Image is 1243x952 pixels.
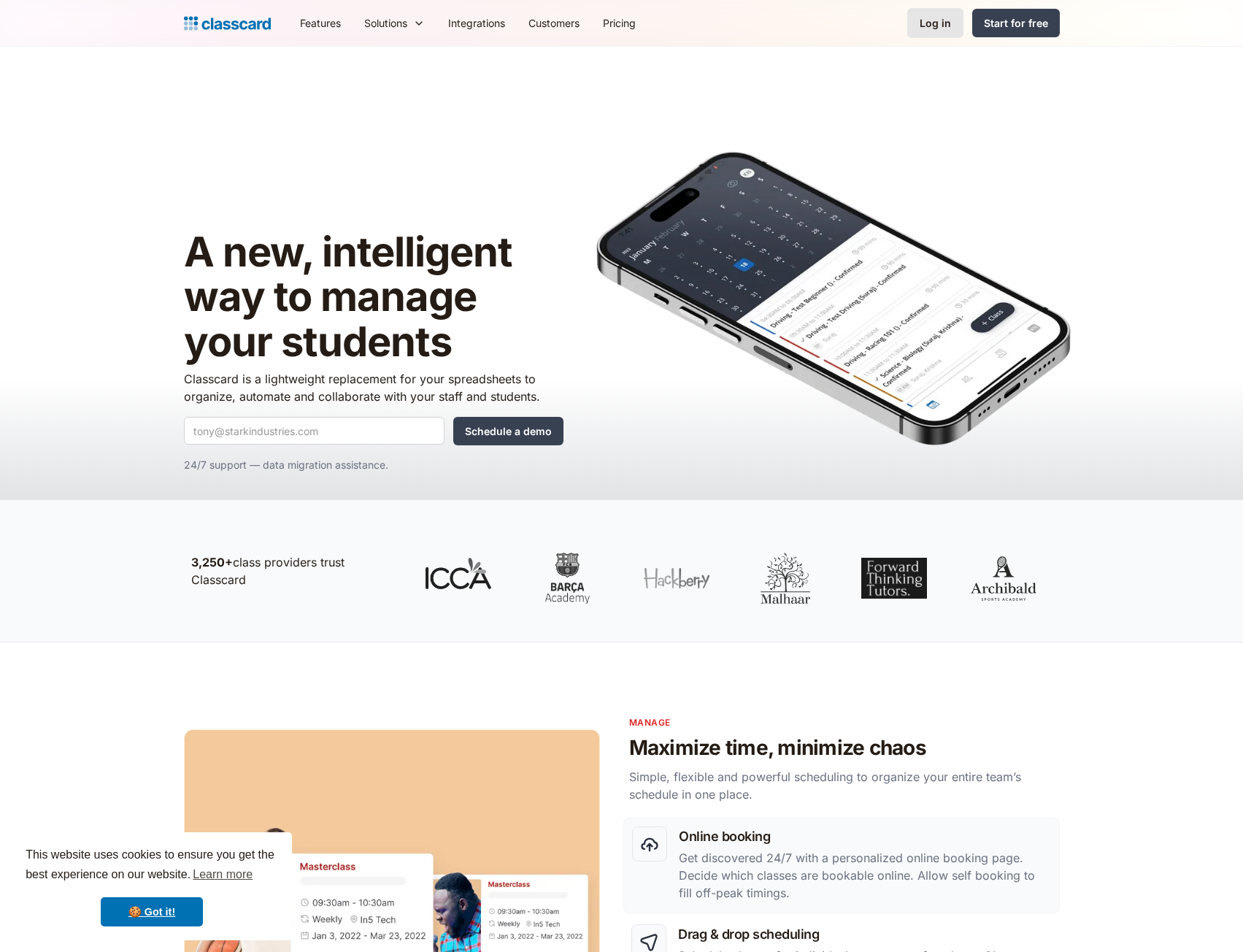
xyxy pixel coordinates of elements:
[288,7,353,39] a: Features
[972,9,1060,37] a: Start for free
[184,230,563,365] h1: A new, intelligent way to manage your students
[679,826,1050,846] h3: Online booking
[184,370,563,405] p: Classcard is a lightweight replacement for your spreadsheets to organize, automate and collaborat...
[364,15,407,31] div: Solutions
[184,13,271,34] a: Logo
[26,846,278,886] span: This website uses cookies to ensure you get the best experience on our website.
[984,15,1048,31] div: Start for free
[679,849,1050,902] p: Get discovered 24/7 with a personalized online booking page. Decide which classes are bookable on...
[191,553,396,588] p: class providers trust Classcard
[353,7,436,39] div: Solutions
[436,7,517,39] a: Integrations
[629,715,1060,729] p: Manage
[191,555,233,569] strong: 3,250+
[184,417,563,445] form: Quick Demo Form
[907,8,963,38] a: Log in
[453,417,563,445] input: Schedule a demo
[678,924,1051,944] h3: Drag & drop scheduling
[12,832,292,940] div: cookieconsent
[191,864,255,886] a: learn more about cookies
[517,7,591,39] a: Customers
[101,897,203,926] a: dismiss cookie message
[920,15,951,31] div: Log in
[629,735,1060,761] h2: Maximize time, minimize chaos
[591,7,647,39] a: Pricing
[184,417,445,445] input: tony@starkindustries.com
[184,456,563,474] p: 24/7 support — data migration assistance.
